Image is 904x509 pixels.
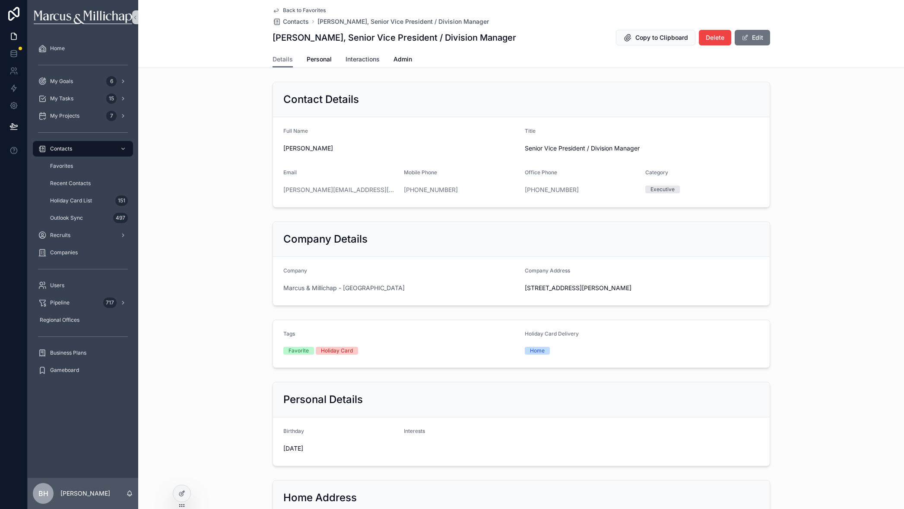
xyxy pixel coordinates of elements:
[635,33,688,42] span: Copy to Clipboard
[50,214,83,221] span: Outlook Sync
[50,367,79,374] span: Gameboard
[33,278,133,293] a: Users
[321,347,353,355] div: Holiday Card
[115,195,128,206] div: 151
[33,362,133,378] a: Gameboard
[346,51,380,69] a: Interactions
[60,489,110,498] p: [PERSON_NAME]
[273,51,293,68] a: Details
[106,76,117,86] div: 6
[525,169,557,176] span: Office Phone
[404,169,437,176] span: Mobile Phone
[50,112,79,119] span: My Projects
[283,144,518,153] span: [PERSON_NAME]
[50,180,91,187] span: Recent Contacts
[50,197,92,204] span: Holiday Card List
[34,10,132,24] img: App logo
[273,32,516,44] h1: [PERSON_NAME], Senior Vice President / Division Manager
[283,428,304,434] span: Birthday
[525,267,570,274] span: Company Address
[50,282,64,289] span: Users
[33,227,133,243] a: Recruits
[38,488,48,499] span: BH
[525,186,579,194] a: [PHONE_NUMBER]
[273,55,293,64] span: Details
[283,284,405,292] a: Marcus & Millichap - [GEOGRAPHIC_DATA]
[706,33,724,42] span: Delete
[50,95,73,102] span: My Tasks
[525,284,759,292] span: [STREET_ADDRESS][PERSON_NAME]
[525,144,759,153] span: Senior Vice President / Division Manager
[113,213,128,223] div: 497
[283,267,307,274] span: Company
[307,51,332,69] a: Personal
[317,17,489,26] a: [PERSON_NAME], Senior Vice President / Division Manager
[50,45,65,52] span: Home
[50,145,72,152] span: Contacts
[283,93,359,106] h2: Contact Details
[33,41,133,56] a: Home
[273,7,326,14] a: Back to Favorites
[645,169,668,176] span: Category
[103,298,117,308] div: 717
[283,393,363,407] h2: Personal Details
[283,169,297,176] span: Email
[393,55,412,64] span: Admin
[50,232,70,239] span: Recruits
[283,444,397,453] span: [DATE]
[43,176,133,191] a: Recent Contacts
[43,158,133,174] a: Favorites
[283,232,368,246] h2: Company Details
[43,210,133,226] a: Outlook Sync497
[33,91,133,106] a: My Tasks15
[307,55,332,64] span: Personal
[650,186,675,193] div: Executive
[50,299,70,306] span: Pipeline
[283,330,295,337] span: Tags
[106,111,117,121] div: 7
[283,186,397,194] a: [PERSON_NAME][EMAIL_ADDRESS][DOMAIN_NAME]
[50,78,73,85] span: My Goals
[616,30,695,45] button: Copy to Clipboard
[404,186,458,194] a: [PHONE_NUMBER]
[735,30,770,45] button: Edit
[50,249,78,256] span: Companies
[33,295,133,311] a: Pipeline717
[346,55,380,64] span: Interactions
[525,330,579,337] span: Holiday Card Delivery
[33,74,133,89] a: My Goals6
[33,312,133,328] a: Regional Offices
[28,35,138,389] div: scrollable content
[525,128,536,134] span: Title
[283,17,309,26] span: Contacts
[283,491,357,505] h2: Home Address
[33,108,133,124] a: My Projects7
[530,347,545,355] div: Home
[273,17,309,26] a: Contacts
[40,317,79,323] span: Regional Offices
[106,93,117,104] div: 15
[33,345,133,361] a: Business Plans
[33,245,133,260] a: Companies
[283,7,326,14] span: Back to Favorites
[43,193,133,208] a: Holiday Card List151
[393,51,412,69] a: Admin
[33,141,133,157] a: Contacts
[283,128,308,134] span: Full Name
[699,30,731,45] button: Delete
[50,163,73,170] span: Favorites
[289,347,309,355] div: Favorite
[50,349,86,356] span: Business Plans
[404,428,425,434] span: Interests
